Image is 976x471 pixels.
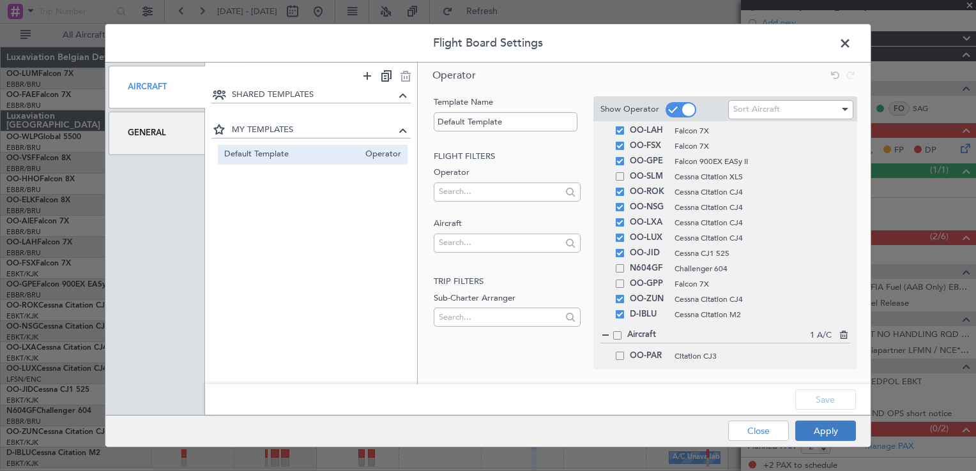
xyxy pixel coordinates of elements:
div: General [109,112,205,154]
span: SHARED TEMPLATES [232,89,396,101]
span: OO-GPE [630,154,668,169]
span: OO-GPP [630,276,668,292]
input: Search... [439,233,561,252]
span: OO-ZUN [630,292,668,307]
span: OO-FSX [630,138,668,154]
input: Search... [439,308,561,327]
span: OO-SLM [630,169,668,184]
span: N604GF [630,261,668,276]
button: Close [728,421,789,441]
span: Citation CJ3 [675,350,838,362]
label: Template Name [434,96,580,109]
span: Operator [359,147,401,161]
span: Default Template [224,147,360,161]
span: Cessna Citation CJ4 [675,202,850,213]
header: Flight Board Settings [105,24,871,63]
span: Cessna Citation CJ4 [675,232,850,244]
label: Aircraft [434,218,580,230]
span: OO-LUX [630,230,668,246]
span: Sort Aircraft [733,103,780,115]
div: Aircraft [109,66,205,108]
span: Cessna CJ1 525 [675,248,850,259]
span: Falcon 7X [675,140,850,152]
span: Operator [432,68,476,82]
span: D-IBLU [630,307,668,322]
span: OO-LXA [630,215,668,230]
span: Cessna Citation CJ4 [675,186,850,198]
span: MY TEMPLATES [232,124,396,137]
span: Aircraft [627,329,810,341]
span: OO-NSG [630,200,668,215]
label: Show Operator [600,103,659,116]
span: OO-PAR [630,348,668,364]
button: Apply [795,421,856,441]
span: Falcon 7X [675,278,850,290]
span: OO-LAH [630,123,668,138]
label: Sub-Charter Arranger [434,292,580,304]
span: Falcon 900EX EASy II [675,156,850,167]
input: Search... [439,182,561,201]
h2: Flight filters [434,150,580,163]
span: OO-JID [630,246,668,261]
span: Cessna Citation M2 [675,309,850,320]
span: OO-ROK [630,184,668,200]
span: 1 A/C [810,329,832,342]
h2: Trip filters [434,276,580,288]
span: Cessna Citation CJ4 [675,294,850,305]
span: Cessna Citation CJ4 [675,217,850,228]
span: Falcon 7X [675,125,850,137]
span: Cessna Citation XLS [675,171,850,183]
label: Operator [434,167,580,179]
span: Challenger 604 [675,263,850,274]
